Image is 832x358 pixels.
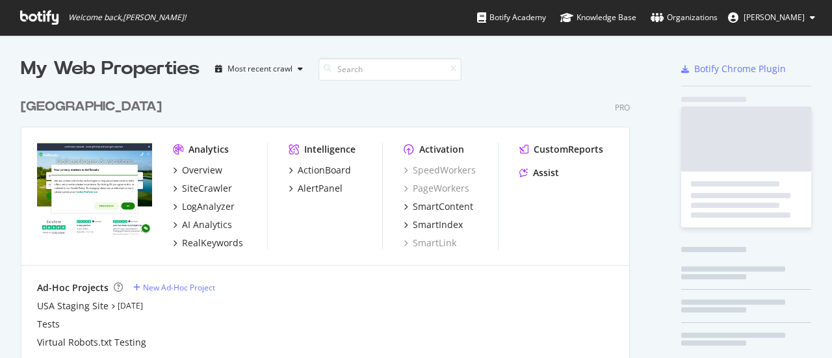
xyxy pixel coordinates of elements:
a: [DATE] [118,300,143,311]
div: Assist [533,166,559,179]
div: SmartIndex [413,218,463,231]
a: AlertPanel [289,182,343,195]
a: Tests [37,318,60,331]
div: Activation [419,143,464,156]
a: New Ad-Hoc Project [133,282,215,293]
a: SmartIndex [404,218,463,231]
a: PageWorkers [404,182,469,195]
div: AI Analytics [182,218,232,231]
a: CustomReports [519,143,603,156]
a: RealKeywords [173,237,243,249]
div: ActionBoard [298,164,351,177]
div: My Web Properties [21,56,200,82]
div: [GEOGRAPHIC_DATA] [21,97,162,116]
a: ActionBoard [289,164,351,177]
a: LogAnalyzer [173,200,235,213]
div: Overview [182,164,222,177]
div: Most recent crawl [227,65,292,73]
div: AlertPanel [298,182,343,195]
a: SiteCrawler [173,182,232,195]
div: Knowledge Base [560,11,636,24]
div: SmartContent [413,200,473,213]
a: SmartLink [404,237,456,249]
div: Botify Chrome Plugin [694,62,786,75]
a: Overview [173,164,222,177]
a: Assist [519,166,559,179]
div: Pro [615,102,630,113]
button: [PERSON_NAME] [718,7,825,28]
a: Botify Chrome Plugin [681,62,786,75]
div: Organizations [651,11,718,24]
a: USA Staging Site [37,300,109,313]
div: RealKeywords [182,237,243,249]
img: www.golfbreaks.com/en-us/ [37,143,152,235]
span: Welcome back, [PERSON_NAME] ! [68,12,186,23]
div: CustomReports [534,143,603,156]
a: [GEOGRAPHIC_DATA] [21,97,167,116]
a: Virtual Robots.txt Testing [37,336,146,349]
div: Intelligence [304,143,356,156]
span: Tom Duncombe [744,12,805,23]
div: Botify Academy [477,11,546,24]
a: SpeedWorkers [404,164,476,177]
div: Ad-Hoc Projects [37,281,109,294]
div: LogAnalyzer [182,200,235,213]
div: New Ad-Hoc Project [143,282,215,293]
input: Search [318,58,461,81]
a: SmartContent [404,200,473,213]
button: Most recent crawl [210,58,308,79]
div: SiteCrawler [182,182,232,195]
a: AI Analytics [173,218,232,231]
div: Analytics [188,143,229,156]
